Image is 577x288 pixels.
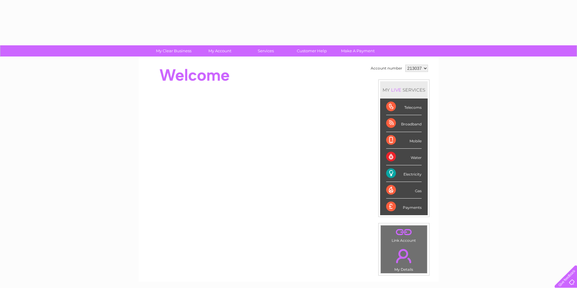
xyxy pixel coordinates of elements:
div: Electricity [386,165,422,182]
a: My Clear Business [149,45,199,57]
a: . [382,245,426,267]
div: Telecoms [386,99,422,115]
td: My Details [380,244,427,273]
div: Water [386,149,422,165]
a: Customer Help [287,45,337,57]
div: Payments [386,199,422,215]
div: LIVE [390,87,403,93]
div: Mobile [386,132,422,149]
a: Services [241,45,291,57]
a: . [382,227,426,238]
a: Make A Payment [333,45,383,57]
a: My Account [195,45,245,57]
td: Account number [369,63,404,73]
div: MY SERVICES [380,81,428,99]
div: Broadband [386,115,422,132]
div: Gas [386,182,422,199]
td: Link Account [380,225,427,244]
